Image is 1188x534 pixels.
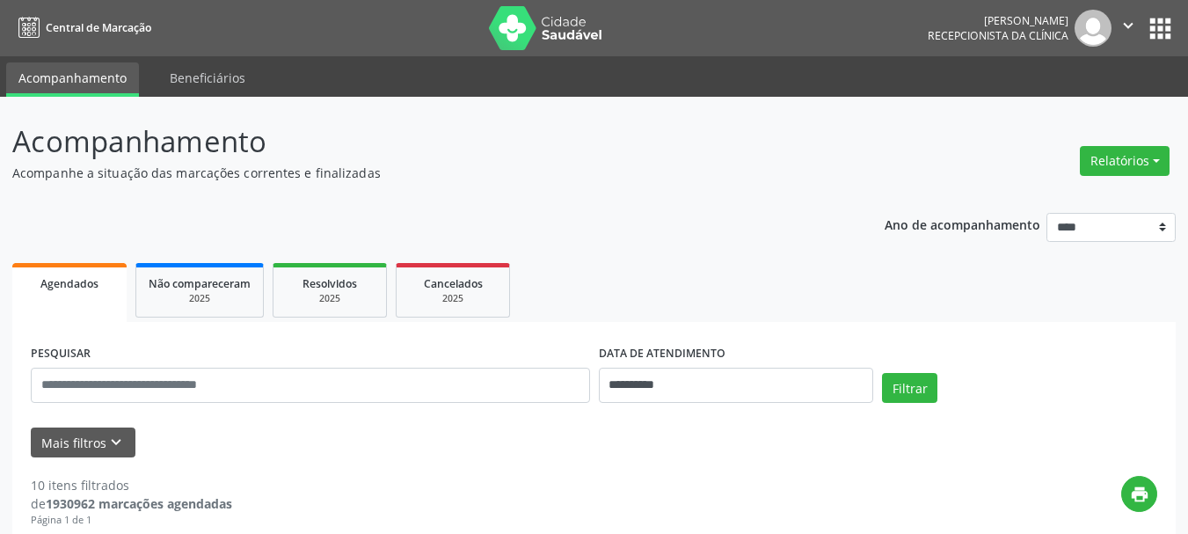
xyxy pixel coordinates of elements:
div: 2025 [149,292,251,305]
i:  [1119,16,1138,35]
button:  [1111,10,1145,47]
a: Acompanhamento [6,62,139,97]
label: PESQUISAR [31,340,91,368]
div: Página 1 de 1 [31,513,232,528]
button: print [1121,476,1157,512]
img: img [1075,10,1111,47]
p: Acompanhamento [12,120,827,164]
span: Recepcionista da clínica [928,28,1068,43]
div: 10 itens filtrados [31,476,232,494]
p: Ano de acompanhamento [885,213,1040,235]
button: Filtrar [882,373,937,403]
a: Central de Marcação [12,13,151,42]
strong: 1930962 marcações agendadas [46,495,232,512]
a: Beneficiários [157,62,258,93]
span: Resolvidos [302,276,357,291]
div: 2025 [409,292,497,305]
i: keyboard_arrow_down [106,433,126,452]
label: DATA DE ATENDIMENTO [599,340,725,368]
button: Relatórios [1080,146,1170,176]
button: Mais filtroskeyboard_arrow_down [31,428,135,458]
div: 2025 [286,292,374,305]
button: apps [1145,13,1176,44]
i: print [1130,485,1149,504]
span: Agendados [40,276,98,291]
div: de [31,494,232,513]
span: Cancelados [424,276,483,291]
div: [PERSON_NAME] [928,13,1068,28]
span: Não compareceram [149,276,251,291]
span: Central de Marcação [46,20,151,35]
p: Acompanhe a situação das marcações correntes e finalizadas [12,164,827,182]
